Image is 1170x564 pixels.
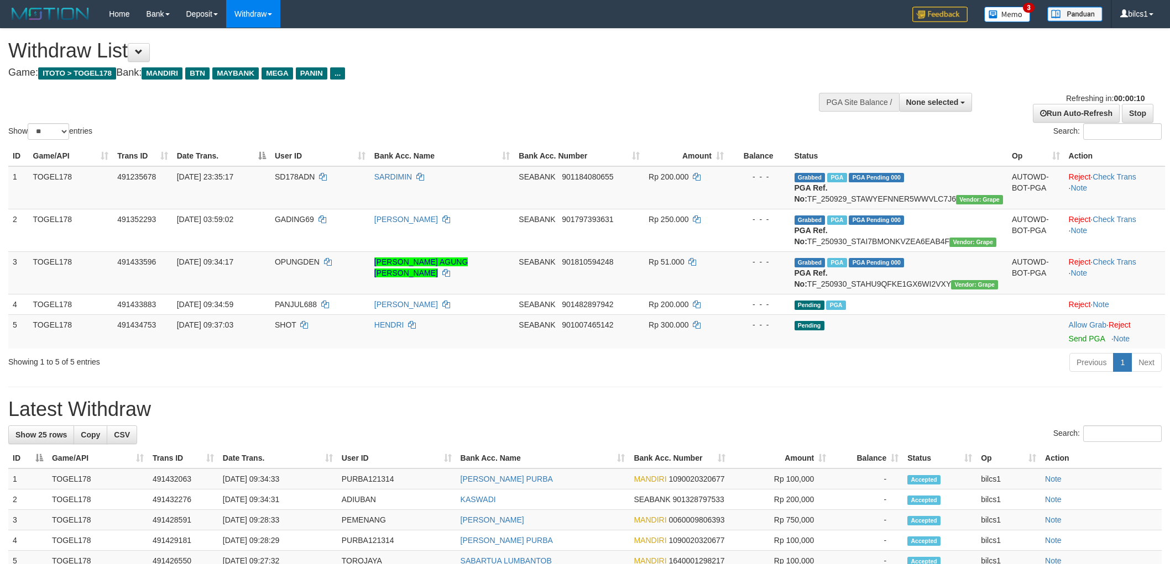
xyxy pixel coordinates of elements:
span: Accepted [907,496,941,505]
th: Status [790,146,1007,166]
td: [DATE] 09:34:33 [218,468,337,489]
th: Status: activate to sort column ascending [903,448,976,468]
a: [PERSON_NAME] [461,515,524,524]
input: Search: [1083,425,1162,442]
td: - [831,489,903,510]
td: 2 [8,489,48,510]
span: Copy 0060009806393 to clipboard [668,515,724,524]
a: SARDIMIN [374,172,412,181]
span: [DATE] 23:35:17 [177,172,233,181]
td: 4 [8,530,48,551]
th: Amount: activate to sort column ascending [730,448,831,468]
div: PGA Site Balance / [819,93,899,112]
h4: Game: Bank: [8,67,769,78]
span: PGA Pending [849,215,904,225]
td: · [1064,314,1165,349]
td: TOGEL178 [48,489,148,510]
th: Action [1064,146,1165,166]
a: Run Auto-Refresh [1033,104,1120,123]
span: MANDIRI [142,67,182,80]
td: 3 [8,510,48,530]
td: · [1064,294,1165,314]
span: Marked by bilcs1 [827,173,847,182]
th: Trans ID: activate to sort column ascending [113,146,173,166]
a: Stop [1122,104,1153,123]
td: 491432276 [148,489,218,510]
a: Previous [1069,353,1114,372]
span: MAYBANK [212,67,259,80]
td: - [831,510,903,530]
td: PEMENANG [337,510,456,530]
span: ... [330,67,345,80]
span: 491433596 [117,257,156,266]
span: Pending [795,301,824,310]
span: Rp 250.000 [649,215,688,224]
span: Vendor URL: https://settle31.1velocity.biz [951,280,998,289]
span: Rp 200.000 [649,172,688,181]
td: AUTOWD-BOT-PGA [1007,209,1064,251]
td: AUTOWD-BOT-PGA [1007,166,1064,209]
td: bilcs1 [976,510,1041,530]
a: Note [1114,334,1130,343]
th: Date Trans.: activate to sort column ascending [218,448,337,468]
td: TF_250929_STAWYEFNNER5WWVLC7J6 [790,166,1007,209]
span: [DATE] 03:59:02 [177,215,233,224]
td: 2 [8,209,29,251]
td: Rp 100,000 [730,468,831,489]
span: 3 [1023,3,1035,13]
span: 491433883 [117,300,156,309]
span: Pending [795,321,824,330]
span: Rp 300.000 [649,320,688,329]
label: Search: [1053,123,1162,140]
span: Copy 901482897942 to clipboard [562,300,613,309]
div: - - - [733,319,786,330]
td: Rp 200,000 [730,489,831,510]
span: Accepted [907,475,941,484]
td: TF_250930_STAI7BMONKVZEA6EAB4F [790,209,1007,251]
div: Showing 1 to 5 of 5 entries [8,352,479,367]
td: ADIUBAN [337,489,456,510]
a: Check Trans [1093,257,1136,266]
span: Copy 901007465142 to clipboard [562,320,613,329]
a: [PERSON_NAME] PURBA [461,536,553,545]
th: Action [1041,448,1162,468]
td: TOGEL178 [29,166,113,209]
h1: Withdraw List [8,40,769,62]
span: 491434753 [117,320,156,329]
td: TF_250930_STAHU9QFKE1GX6WI2VXY [790,251,1007,294]
b: PGA Ref. No: [795,226,828,246]
span: Copy 1090020320677 to clipboard [668,475,724,483]
td: PURBA121314 [337,468,456,489]
span: Copy 1090020320677 to clipboard [668,536,724,545]
td: bilcs1 [976,530,1041,551]
span: SEABANK [519,300,555,309]
a: Reject [1109,320,1131,329]
span: GADING69 [275,215,314,224]
th: ID [8,146,29,166]
span: MANDIRI [634,536,666,545]
span: Rp 200.000 [649,300,688,309]
td: 491428591 [148,510,218,530]
img: Feedback.jpg [912,7,968,22]
td: 1 [8,468,48,489]
span: Grabbed [795,258,826,267]
span: BTN [185,67,210,80]
td: - [831,468,903,489]
th: Game/API: activate to sort column ascending [29,146,113,166]
th: Op: activate to sort column ascending [1007,146,1064,166]
a: CSV [107,425,137,444]
a: HENDRI [374,320,404,329]
td: · · [1064,209,1165,251]
a: Note [1045,475,1062,483]
td: 1 [8,166,29,209]
th: User ID: activate to sort column ascending [337,448,456,468]
a: [PERSON_NAME] PURBA [461,475,553,483]
th: User ID: activate to sort column ascending [270,146,370,166]
span: Marked by bilcs1 [827,258,847,267]
td: Rp 750,000 [730,510,831,530]
th: Balance: activate to sort column ascending [831,448,903,468]
input: Search: [1083,123,1162,140]
td: [DATE] 09:34:31 [218,489,337,510]
span: Show 25 rows [15,430,67,439]
span: Refreshing in: [1066,94,1145,103]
